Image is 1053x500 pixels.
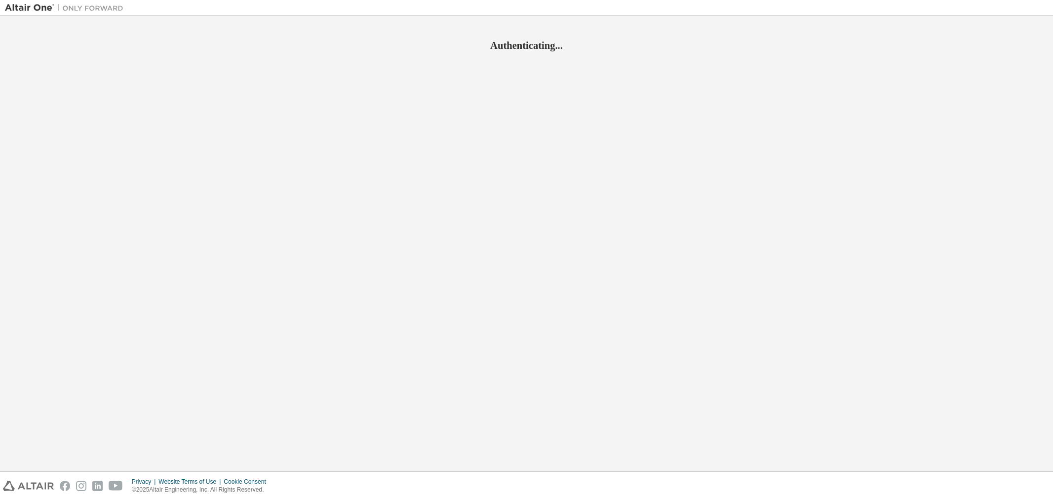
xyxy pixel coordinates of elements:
h2: Authenticating... [5,39,1048,52]
img: Altair One [5,3,128,13]
img: altair_logo.svg [3,481,54,491]
img: facebook.svg [60,481,70,491]
div: Website Terms of Use [158,478,224,486]
div: Cookie Consent [224,478,272,486]
img: instagram.svg [76,481,86,491]
div: Privacy [132,478,158,486]
p: © 2025 Altair Engineering, Inc. All Rights Reserved. [132,486,272,494]
img: linkedin.svg [92,481,103,491]
img: youtube.svg [109,481,123,491]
